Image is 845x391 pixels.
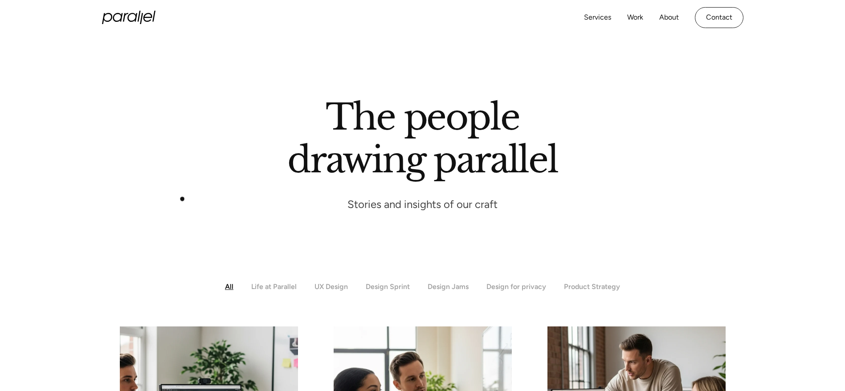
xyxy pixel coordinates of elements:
[486,282,546,291] div: Design for privacy
[347,197,498,211] p: Stories and insights of our craft
[564,282,620,291] div: Product Strategy
[695,7,743,28] a: Contact
[287,96,558,181] h1: The people drawing parallel
[225,282,233,291] div: All
[102,11,155,24] a: home
[251,282,297,291] div: Life at Parallel
[428,282,469,291] div: Design Jams
[627,11,643,24] a: Work
[366,282,410,291] div: Design Sprint
[314,282,348,291] div: UX Design
[659,11,679,24] a: About
[584,11,611,24] a: Services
